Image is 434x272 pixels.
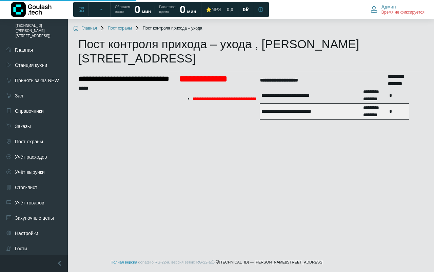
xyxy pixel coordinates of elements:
span: NPS [212,7,221,12]
strong: 0 [180,3,186,16]
span: Обещаем гостю [115,5,130,14]
div: ⭐ [206,6,221,13]
span: donatello RG-22-a, версия ветки: RG-22-a [138,260,216,264]
a: Главная [73,26,97,31]
span: 0,0 [227,6,233,13]
a: Пост охраны [100,26,132,31]
span: ₽ [245,6,249,13]
span: Время не фиксируется [381,10,425,15]
span: Пост контроля прихода – ухода [135,26,202,31]
span: Админ [381,4,396,10]
button: Админ Время не фиксируется [367,2,429,17]
span: 0 [243,6,245,13]
span: мин [142,9,151,14]
footer: [TECHNICAL_ID] — [PERSON_NAME][STREET_ADDRESS] [7,256,427,269]
h1: Пост контроля прихода – ухода , [PERSON_NAME][STREET_ADDRESS] [78,37,423,66]
span: мин [187,9,196,14]
a: Полная версия [111,260,137,264]
strong: 0 [134,3,140,16]
a: ⭐NPS 0,0 [202,3,237,16]
a: Обещаем гостю 0 мин Расчетное время 0 мин [111,3,200,16]
span: Расчетное время [159,5,175,14]
img: Логотип компании Goulash.tech [11,2,52,17]
a: 0 ₽ [239,3,253,16]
